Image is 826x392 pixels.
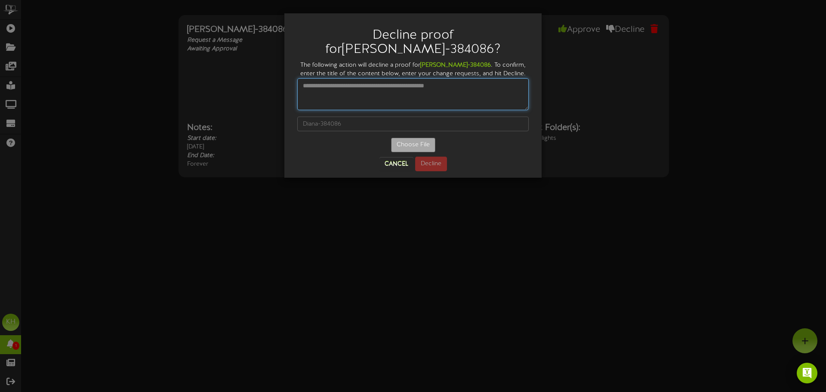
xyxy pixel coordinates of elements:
div: Open Intercom Messenger [797,363,817,383]
input: Diana-384086 [297,117,529,131]
h2: Decline proof for [PERSON_NAME]-384086 ? [297,28,529,57]
button: Decline [415,157,447,171]
strong: [PERSON_NAME]-384086 [420,62,491,68]
button: Cancel [379,157,413,171]
div: The following action will decline a proof for . To confirm, enter the title of the content below,... [291,61,535,78]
